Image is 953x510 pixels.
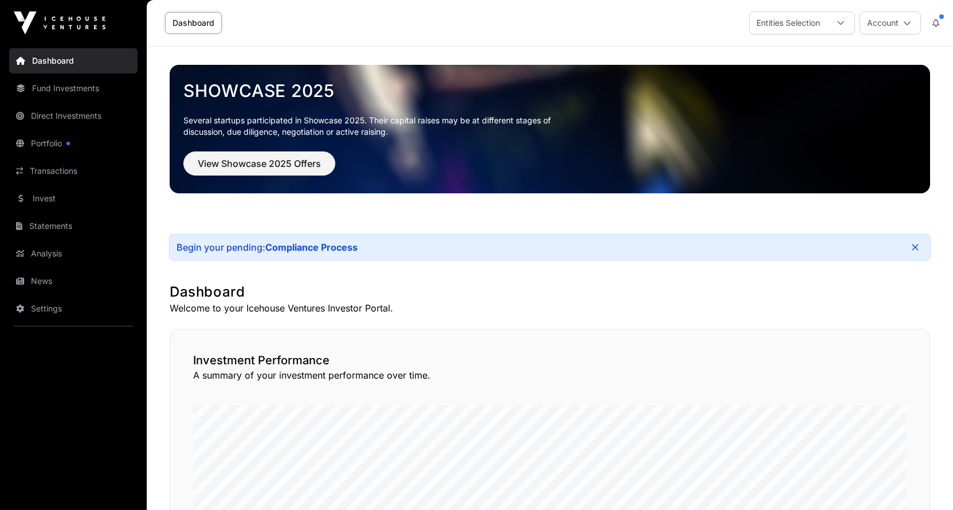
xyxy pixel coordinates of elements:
[177,242,358,253] div: Begin your pending:
[183,80,916,101] a: Showcase 2025
[265,242,358,253] a: Compliance Process
[14,11,105,34] img: Icehouse Ventures Logo
[9,158,138,184] a: Transactions
[193,352,907,368] h2: Investment Performance
[9,186,138,211] a: Invest
[170,301,930,315] p: Welcome to your Icehouse Ventures Investor Portal.
[9,296,138,321] a: Settings
[9,213,138,239] a: Statements
[198,157,321,170] span: View Showcase 2025 Offers
[896,455,953,510] iframe: Chat Widget
[170,283,930,301] h1: Dashboard
[193,368,907,382] p: A summary of your investment performance over time.
[907,239,923,255] button: Close
[9,268,138,294] a: News
[750,12,827,34] div: Entities Selection
[860,11,921,34] button: Account
[9,76,138,101] a: Fund Investments
[165,12,222,34] a: Dashboard
[183,163,335,174] a: View Showcase 2025 Offers
[9,103,138,129] a: Direct Investments
[9,241,138,266] a: Analysis
[170,65,930,193] img: Showcase 2025
[183,151,335,176] button: View Showcase 2025 Offers
[9,131,138,156] a: Portfolio
[183,115,568,138] p: Several startups participated in Showcase 2025. Their capital raises may be at different stages o...
[9,48,138,73] a: Dashboard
